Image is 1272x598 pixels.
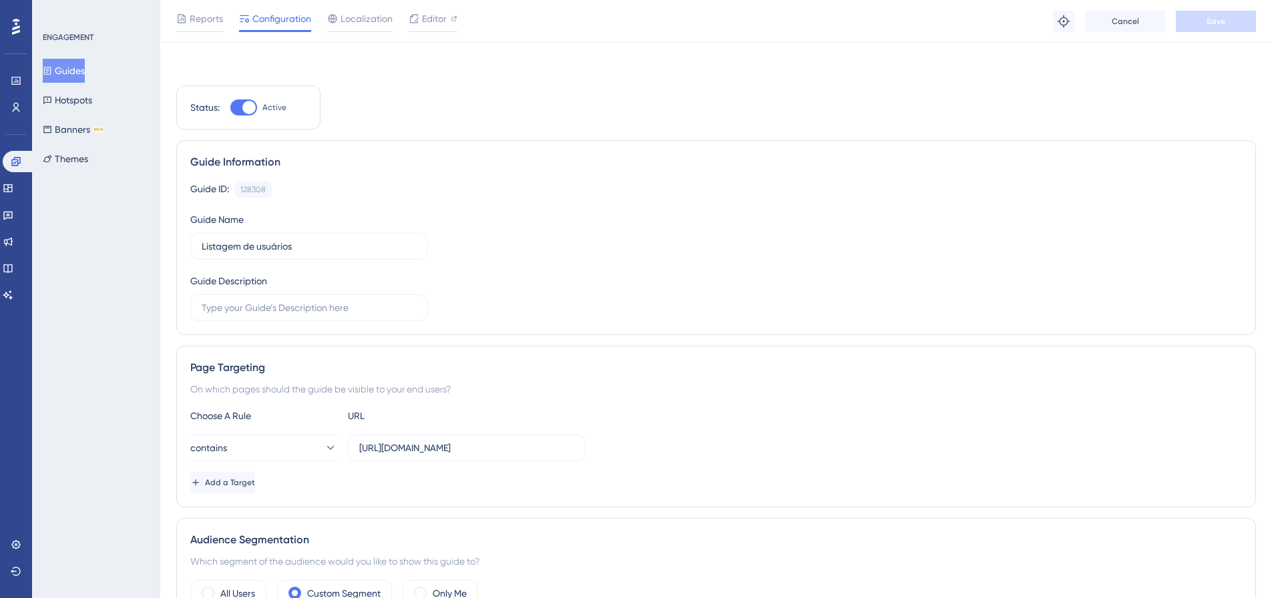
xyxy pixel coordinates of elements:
div: Guide ID: [190,181,229,198]
div: Guide Name [190,212,244,228]
span: Localization [341,11,393,27]
button: Save [1176,11,1256,32]
span: Editor [422,11,447,27]
div: BETA [93,126,105,133]
div: URL [348,408,495,424]
div: Audience Segmentation [190,532,1242,548]
span: Cancel [1112,16,1139,27]
div: On which pages should the guide be visible to your end users? [190,381,1242,397]
span: Add a Target [205,477,255,488]
span: Configuration [252,11,311,27]
span: Active [262,102,286,113]
div: Guide Description [190,273,267,289]
input: Type your Guide’s Name here [202,239,417,254]
button: Hotspots [43,88,92,112]
div: Status: [190,99,220,115]
button: Add a Target [190,472,255,493]
span: contains [190,440,227,456]
button: Guides [43,59,85,83]
div: ENGAGEMENT [43,32,93,43]
div: Page Targeting [190,360,1242,376]
div: Choose A Rule [190,408,337,424]
button: Cancel [1085,11,1165,32]
input: yourwebsite.com/path [359,440,574,455]
span: Save [1207,16,1225,27]
button: contains [190,434,337,461]
button: BannersBETA [43,117,105,141]
button: Themes [43,147,88,171]
div: 128308 [240,184,266,195]
span: Reports [190,11,223,27]
div: Which segment of the audience would you like to show this guide to? [190,553,1242,569]
div: Guide Information [190,154,1242,170]
input: Type your Guide’s Description here [202,300,417,315]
